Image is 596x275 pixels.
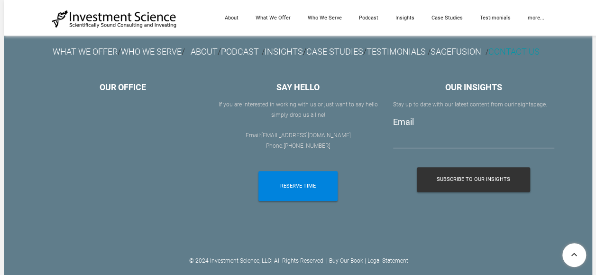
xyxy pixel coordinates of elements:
font: / [182,47,185,57]
a: WHAT WE OFFER [53,49,118,56]
span: Subscribe To Our Insights [437,167,510,192]
a: RESERVE TIME [258,171,338,201]
a: PODCAST [221,49,259,56]
label: Email [393,117,414,127]
a: © 2024 Investment Science, LLC [189,257,271,264]
a: | [365,257,366,264]
a: | [326,257,328,264]
font: / [428,47,431,57]
font: PODCAST [221,47,259,57]
a: Buy Our Book [329,257,363,264]
font: / [118,47,121,57]
a: TESTIMONIALS [367,47,426,57]
a: [EMAIL_ADDRESS][DOMAIN_NAME] [261,132,351,139]
font: / [262,47,265,57]
font: OUR OFFICE [100,82,146,92]
a: All Rights Reserved [274,257,323,264]
a: SAGEFUSION [431,49,481,56]
a: insights [513,101,533,108]
a: To Top [559,239,591,270]
font: WHO WE SERVE [121,47,182,57]
a: CASE STUDIES [306,47,363,57]
font: [PHONE_NUMBER] [284,142,330,149]
a: | [271,257,273,264]
font: WHAT WE OFFER [53,47,118,57]
font: OUR INSIGHTS [445,82,502,92]
font: If you are interested in working with us or ​just want to say hello simply drop us a line! [219,101,378,118]
font: SAGEFUSION [431,47,481,57]
font: / [306,47,428,57]
a: ABOUT [191,47,218,57]
a: Legal Statement [367,257,408,264]
font: Email: Phone: [246,132,351,149]
a: INSIGHTS [265,47,303,57]
font: Stay up to date with our latest content from our page. [393,101,547,108]
font: / [191,47,221,57]
a: [PHONE_NUMBER]​ [284,142,330,149]
font: / [486,47,488,57]
a: WHO WE SERVE [121,49,182,56]
font: / [265,47,306,57]
a: CONTACT US [488,47,540,57]
span: RESERVE TIME [280,171,316,201]
font: SAY HELLO [276,82,320,92]
img: Investment Science | NYC Consulting Services [52,9,177,28]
